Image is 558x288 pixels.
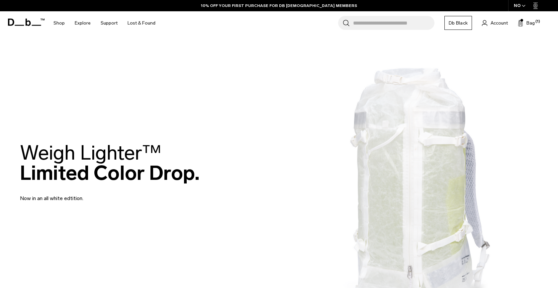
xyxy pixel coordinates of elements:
[20,141,161,165] span: Weigh Lighter™
[48,11,160,35] nav: Main Navigation
[128,11,155,35] a: Lost & Found
[75,11,91,35] a: Explore
[535,19,540,25] span: (1)
[201,3,357,9] a: 10% OFF YOUR FIRST PURCHASE FOR DB [DEMOGRAPHIC_DATA] MEMBERS
[101,11,118,35] a: Support
[518,19,535,27] button: Bag (1)
[526,20,535,27] span: Bag
[20,186,179,202] p: Now in an all white edtition.
[20,143,200,183] h2: Limited Color Drop.
[53,11,65,35] a: Shop
[482,19,508,27] a: Account
[491,20,508,27] span: Account
[444,16,472,30] a: Db Black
